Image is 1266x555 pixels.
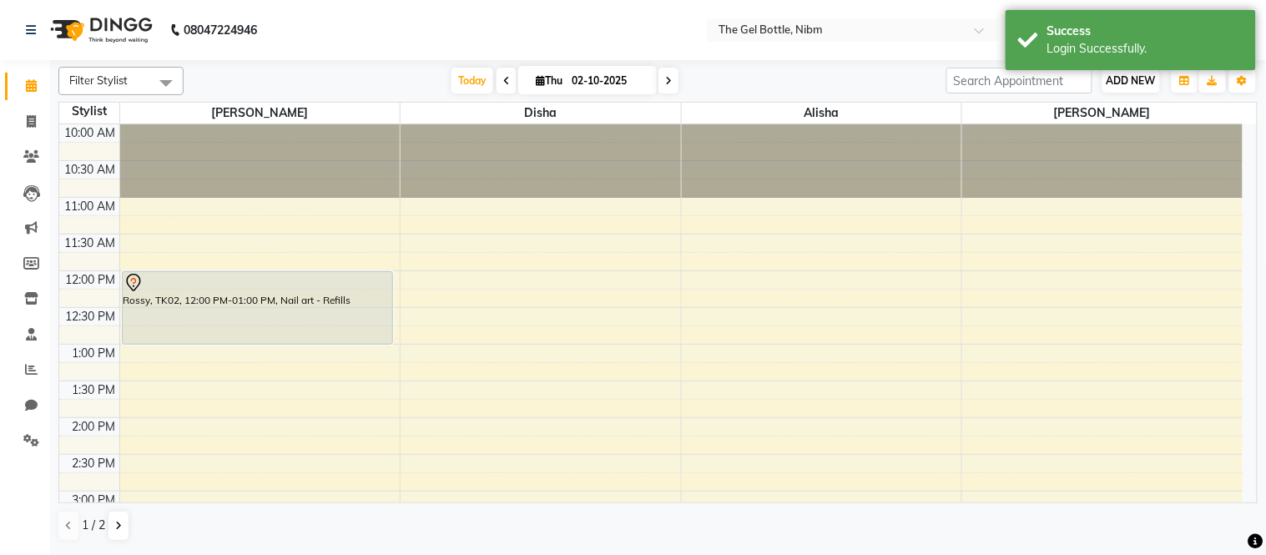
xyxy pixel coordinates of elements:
[69,418,119,436] div: 2:00 PM
[63,271,119,289] div: 12:00 PM
[69,455,119,472] div: 2:30 PM
[62,124,119,142] div: 10:00 AM
[59,103,119,120] div: Stylist
[43,7,157,53] img: logo
[532,74,567,87] span: Thu
[82,517,105,534] span: 1 / 2
[69,381,119,399] div: 1:30 PM
[682,103,962,124] span: Alisha
[1102,69,1160,93] button: ADD NEW
[123,272,392,344] div: Rossy, TK02, 12:00 PM-01:00 PM, Nail art - Refills
[1047,23,1243,40] div: Success
[184,7,257,53] b: 08047224946
[62,235,119,252] div: 11:30 AM
[1107,74,1156,87] span: ADD NEW
[962,103,1243,124] span: [PERSON_NAME]
[401,103,681,124] span: Disha
[451,68,493,93] span: Today
[62,198,119,215] div: 11:00 AM
[567,68,650,93] input: 2025-10-02
[120,103,401,124] span: [PERSON_NAME]
[69,492,119,509] div: 3:00 PM
[62,161,119,179] div: 10:30 AM
[63,308,119,325] div: 12:30 PM
[1047,40,1243,58] div: Login Successfully.
[69,345,119,362] div: 1:00 PM
[946,68,1092,93] input: Search Appointment
[69,73,128,87] span: Filter Stylist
